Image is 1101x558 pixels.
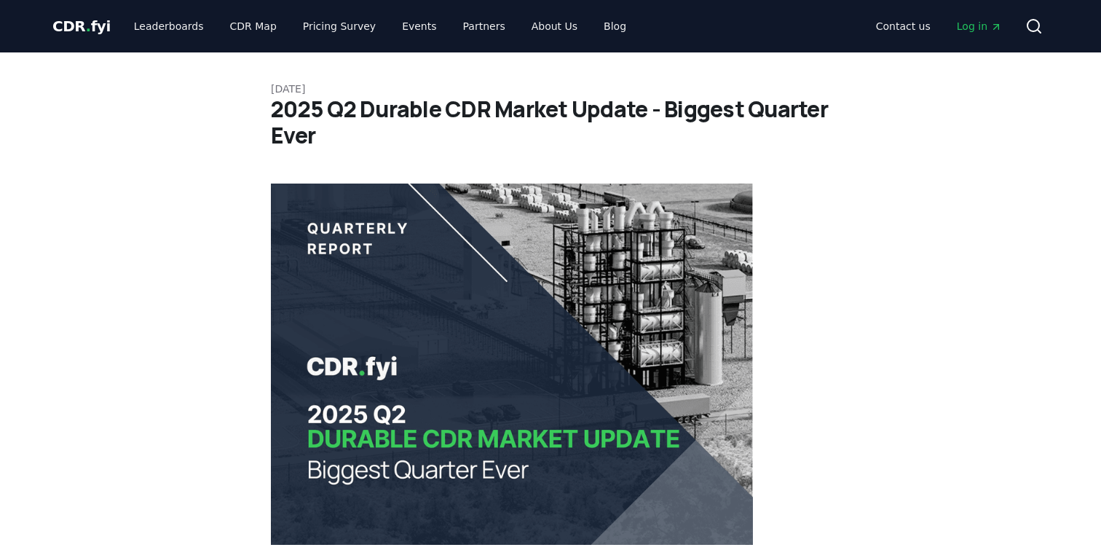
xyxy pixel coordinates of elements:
[271,184,753,545] img: blog post image
[451,13,517,39] a: Partners
[271,96,830,149] h1: 2025 Q2 Durable CDR Market Update - Biggest Quarter Ever
[957,19,1002,34] span: Log in
[52,17,111,35] span: CDR fyi
[122,13,638,39] nav: Main
[218,13,288,39] a: CDR Map
[520,13,589,39] a: About Us
[52,16,111,36] a: CDR.fyi
[945,13,1014,39] a: Log in
[291,13,387,39] a: Pricing Survey
[592,13,638,39] a: Blog
[390,13,448,39] a: Events
[122,13,216,39] a: Leaderboards
[271,82,830,96] p: [DATE]
[86,17,91,35] span: .
[864,13,942,39] a: Contact us
[864,13,1014,39] nav: Main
